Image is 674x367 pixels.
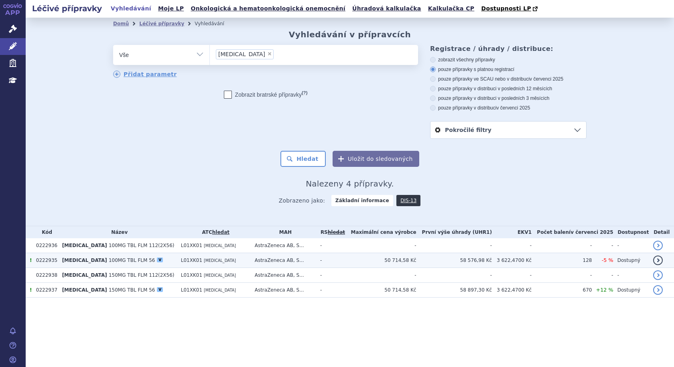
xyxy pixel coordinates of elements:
td: - [592,238,613,253]
a: Onkologická a hematoonkologická onemocnění [188,3,348,14]
td: Dostupný [613,253,650,268]
div: V [157,287,163,292]
button: Hledat [280,151,326,167]
a: vyhledávání neobsahuje žádnou platnou referenční skupinu [328,229,345,235]
span: Dostupnosti LP [481,5,531,12]
td: - [492,238,532,253]
span: 150MG TBL FLM 56 [109,287,155,293]
th: EKV1 [492,226,532,238]
a: hledat [212,229,229,235]
span: L01XK01 [181,287,202,293]
a: detail [653,270,663,280]
strong: Základní informace [331,195,393,206]
span: Tento přípravek má více úhrad. [30,287,32,293]
th: První výše úhrady (UHR1) [416,226,492,238]
td: AstraZeneca AB, S... [251,283,316,298]
td: - [345,268,416,283]
span: × [267,51,272,56]
label: pouze přípravky s platnou registrací [430,66,587,73]
td: - [492,268,532,283]
label: pouze přípravky v distribuci [430,105,587,111]
th: Počet balení [532,226,613,238]
td: - [316,268,345,283]
a: Vyhledávání [108,3,154,14]
td: - [316,238,345,253]
a: detail [653,255,663,265]
a: Úhradová kalkulačka [350,3,424,14]
span: [MEDICAL_DATA] [204,288,236,292]
h2: Léčivé přípravky [26,3,108,14]
span: -5 % [602,257,613,263]
td: 0222935 [32,253,58,268]
button: Uložit do sledovaných [333,151,419,167]
td: 58 576,98 Kč [416,253,492,268]
th: Maximální cena výrobce [345,226,416,238]
label: pouze přípravky v distribuci v posledních 3 měsících [430,95,587,101]
span: 100MG TBL FLM 56 [109,258,155,263]
td: 50 714,58 Kč [345,283,416,298]
a: Pokročilé filtry [430,122,586,138]
h3: Registrace / úhrady / distribuce: [430,45,587,53]
td: 0222938 [32,268,58,283]
td: - [532,268,592,283]
a: detail [653,285,663,295]
td: Dostupný [613,283,650,298]
span: Zobrazeno jako: [279,195,325,206]
span: [MEDICAL_DATA] [204,258,236,263]
del: hledat [328,229,345,235]
td: - [613,238,650,253]
span: [MEDICAL_DATA] [218,51,265,57]
td: 50 714,58 Kč [345,253,416,268]
td: - [613,268,650,283]
span: Tento přípravek má více úhrad. [30,258,32,263]
td: 0222936 [32,238,58,253]
td: - [416,238,492,253]
a: Moje LP [156,3,186,14]
td: - [592,268,613,283]
td: - [416,268,492,283]
td: AstraZeneca AB, S... [251,238,316,253]
span: +12 % [596,287,613,293]
span: [MEDICAL_DATA] [62,258,107,263]
span: v červenci 2025 [570,229,613,235]
span: 100MG TBL FLM 112(2X56) [109,243,175,248]
td: - [316,283,345,298]
th: Detail [649,226,674,238]
a: DIS-13 [396,195,420,206]
td: 670 [532,283,592,298]
a: Přidat parametr [113,71,177,78]
td: 3 622,4700 Kč [492,283,532,298]
th: Název [58,226,177,238]
span: v červenci 2025 [530,76,563,82]
span: L01XK01 [181,258,202,263]
div: V [157,258,163,262]
span: [MEDICAL_DATA] [204,273,236,278]
td: 3 622,4700 Kč [492,253,532,268]
span: L01XK01 [181,272,202,278]
label: pouze přípravky ve SCAU nebo v distribuci [430,76,587,82]
td: AstraZeneca AB, S... [251,253,316,268]
td: - [316,253,345,268]
abbr: (?) [302,90,307,95]
span: Nalezeny 4 přípravky. [306,179,394,189]
h2: Vyhledávání v přípravcích [289,30,411,39]
span: v červenci 2025 [496,105,530,111]
td: - [532,238,592,253]
label: Zobrazit bratrské přípravky [224,91,308,99]
td: 58 897,30 Kč [416,283,492,298]
span: [MEDICAL_DATA] [62,272,107,278]
th: RS [316,226,345,238]
span: L01XK01 [181,243,202,248]
a: detail [653,241,663,250]
label: zobrazit všechny přípravky [430,57,587,63]
a: Léčivé přípravky [139,21,184,26]
span: [MEDICAL_DATA] [62,287,107,293]
span: 150MG TBL FLM 112(2X56) [109,272,175,278]
a: Dostupnosti LP [479,3,542,14]
td: 0222937 [32,283,58,298]
span: [MEDICAL_DATA] [62,243,107,248]
td: - [345,238,416,253]
th: Kód [32,226,58,238]
a: Domů [113,21,129,26]
li: Vyhledávání [195,18,235,30]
